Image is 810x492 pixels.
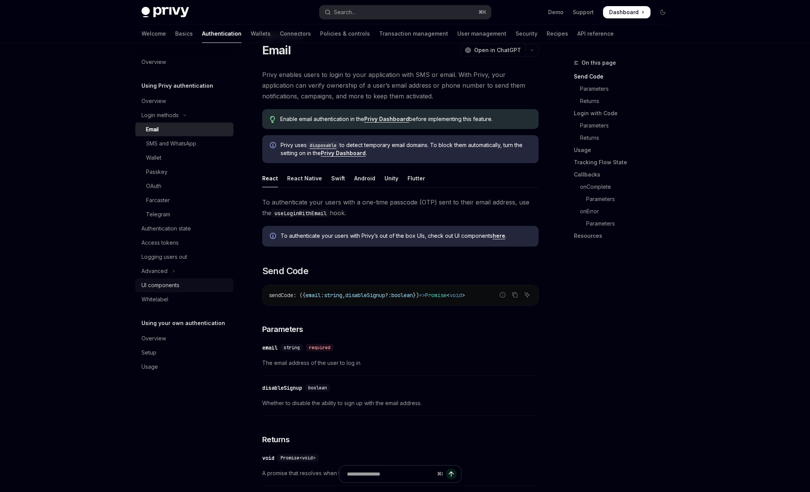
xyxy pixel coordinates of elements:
div: Login methods [141,111,179,120]
a: Security [516,25,537,43]
span: Privy uses to detect temporary email domains. To block them automatically, turn the setting on in... [281,141,531,157]
div: React Native [287,169,322,187]
a: Parameters [574,217,675,230]
svg: Info [270,142,278,150]
button: Send message [446,469,457,479]
a: Usage [135,360,233,374]
span: ?: [385,292,391,299]
span: , [342,292,345,299]
a: API reference [577,25,614,43]
a: Basics [175,25,193,43]
img: dark logo [141,7,189,18]
a: OAuth [135,179,233,193]
button: Toggle dark mode [657,6,669,18]
button: Copy the contents from the code block [510,290,520,300]
span: < [447,292,450,299]
span: : [321,292,324,299]
span: Whether to disable the ability to sign up with the email address. [262,399,539,408]
span: Dashboard [609,8,639,16]
a: onComplete [574,181,675,193]
div: Farcaster [146,196,170,205]
div: Telegram [146,210,170,219]
span: email [306,292,321,299]
a: Overview [135,55,233,69]
a: disposable [307,142,340,148]
a: Privy Dashboard [321,150,366,157]
div: Search... [334,8,355,17]
span: Enable email authentication in the before implementing this feature. [280,115,531,123]
a: Telegram [135,208,233,221]
div: Overview [141,96,166,106]
a: Setup [135,346,233,360]
a: SMS and WhatsApp [135,137,233,150]
div: OAuth [146,181,161,191]
div: Email [146,125,159,134]
div: Passkey [146,167,168,177]
div: Swift [331,169,345,187]
div: Whitelabel [141,295,168,304]
a: Recipes [547,25,568,43]
a: Passkey [135,165,233,179]
span: To authenticate your users with a one-time passcode (OTP) sent to their email address, use the hook. [262,197,539,218]
a: Tracking Flow State [574,156,675,168]
div: Overview [141,334,166,343]
button: Report incorrect code [498,290,508,300]
span: }) [413,292,419,299]
h5: Using Privy authentication [141,81,213,90]
a: Overview [135,94,233,108]
h5: Using your own authentication [141,319,225,328]
a: Privy Dashboard [364,116,409,123]
a: Demo [548,8,564,16]
a: Whitelabel [135,293,233,306]
div: Overview [141,57,166,67]
span: disableSignup [345,292,385,299]
svg: Info [270,233,278,240]
a: Send Code [574,70,675,83]
code: disposable [307,142,340,149]
a: Connectors [280,25,311,43]
a: Dashboard [603,6,651,18]
span: Parameters [262,324,303,335]
span: void [450,292,462,299]
div: Usage [141,362,158,371]
a: Transaction management [379,25,448,43]
a: Resources [574,230,675,242]
span: string [324,292,342,299]
span: : ({ [293,292,306,299]
a: UI components [135,278,233,292]
svg: Tip [270,116,275,123]
a: Access tokens [135,236,233,250]
span: On this page [582,58,616,67]
span: Open in ChatGPT [474,46,521,54]
a: onError [574,205,675,217]
button: Open search [319,5,491,19]
a: Callbacks [574,168,675,181]
div: required [306,344,334,351]
a: User management [457,25,506,43]
a: Support [573,8,594,16]
button: Toggle Advanced section [135,264,233,278]
span: > [462,292,465,299]
a: Wallets [251,25,271,43]
span: boolean [391,292,413,299]
a: Login with Code [574,107,675,119]
input: Ask a question... [347,466,434,482]
a: here [493,232,505,239]
span: boolean [308,385,327,391]
a: Parameters [574,119,675,132]
span: The email address of the user to log in. [262,358,539,368]
code: useLoginWithEmail [271,209,330,217]
a: Wallet [135,151,233,165]
span: string [284,345,300,351]
div: Unity [384,169,398,187]
a: Logging users out [135,250,233,264]
div: void [262,454,274,462]
button: Open in ChatGPT [460,44,526,57]
div: Access tokens [141,238,179,247]
span: Promise<void> [281,455,315,461]
span: Send Code [262,265,309,277]
span: => [419,292,425,299]
span: Returns [262,434,290,445]
div: UI components [141,281,179,290]
span: ⌘ K [478,9,486,15]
